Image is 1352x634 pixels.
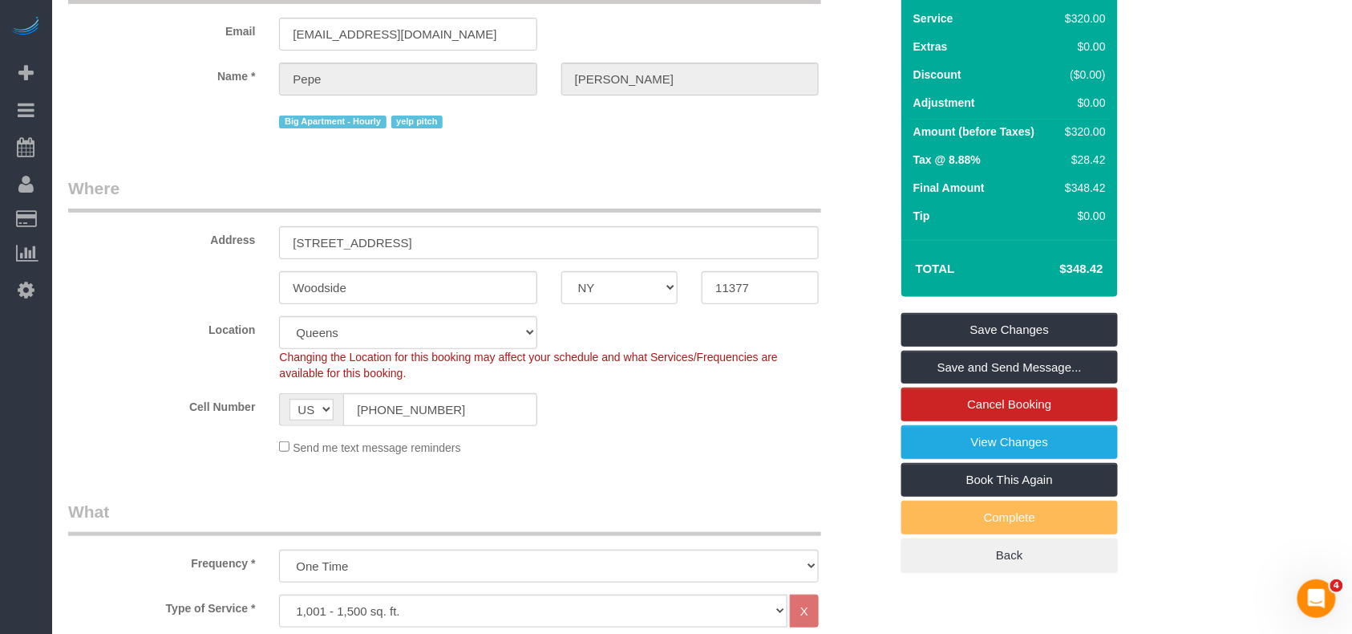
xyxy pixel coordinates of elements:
label: Name * [56,63,267,84]
strong: Total [916,262,955,275]
span: Big Apartment - Hourly [279,116,386,128]
label: Email [56,18,267,39]
a: Book This Again [901,463,1118,497]
div: $320.00 [1059,10,1106,26]
label: Final Amount [913,180,985,196]
img: Automaid Logo [10,16,42,39]
a: Save and Send Message... [901,351,1118,384]
legend: What [68,500,821,536]
div: $320.00 [1059,124,1106,140]
a: Back [901,538,1118,572]
a: Cancel Booking [901,388,1118,421]
input: Zip Code [702,271,819,304]
label: Adjustment [913,95,975,111]
iframe: Intercom live chat [1297,579,1336,618]
input: Cell Number [343,393,536,426]
label: Extras [913,39,948,55]
input: City [279,271,536,304]
legend: Where [68,177,821,213]
input: Email [279,18,536,51]
div: $0.00 [1059,39,1106,55]
span: Changing the Location for this booking may affect your schedule and what Services/Frequencies are... [279,351,778,380]
span: Send me text message reminders [293,441,460,454]
div: $28.42 [1059,152,1106,168]
span: 4 [1330,579,1343,592]
label: Type of Service * [56,595,267,616]
div: $348.42 [1059,180,1106,196]
label: Address [56,226,267,248]
div: ($0.00) [1059,67,1106,83]
a: View Changes [901,425,1118,459]
div: $0.00 [1059,95,1106,111]
label: Tax @ 8.88% [913,152,981,168]
span: yelp pitch [391,116,443,128]
label: Cell Number [56,393,267,415]
label: Service [913,10,953,26]
a: Save Changes [901,313,1118,347]
input: Last Name [561,63,819,96]
label: Amount (before Taxes) [913,124,1034,140]
input: First Name [279,63,536,96]
label: Frequency * [56,550,267,571]
label: Tip [913,208,930,224]
h4: $348.42 [1012,262,1103,276]
label: Discount [913,67,961,83]
div: $0.00 [1059,208,1106,224]
label: Location [56,316,267,338]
